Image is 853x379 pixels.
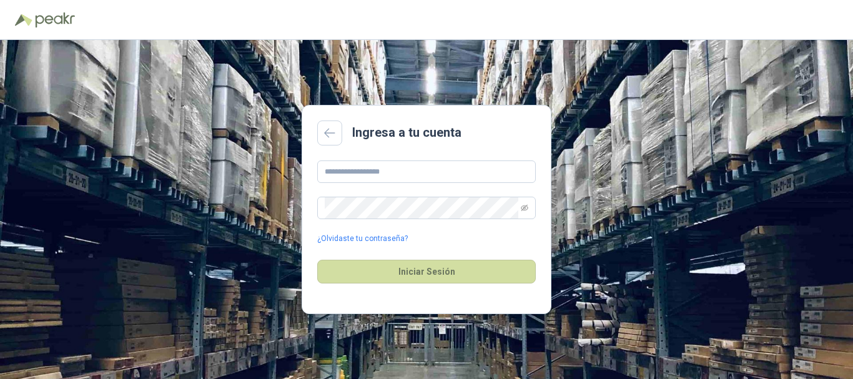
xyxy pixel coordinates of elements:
a: ¿Olvidaste tu contraseña? [317,233,408,245]
span: eye-invisible [521,204,528,212]
h2: Ingresa a tu cuenta [352,123,461,142]
img: Logo [15,14,32,26]
img: Peakr [35,12,75,27]
button: Iniciar Sesión [317,260,536,283]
